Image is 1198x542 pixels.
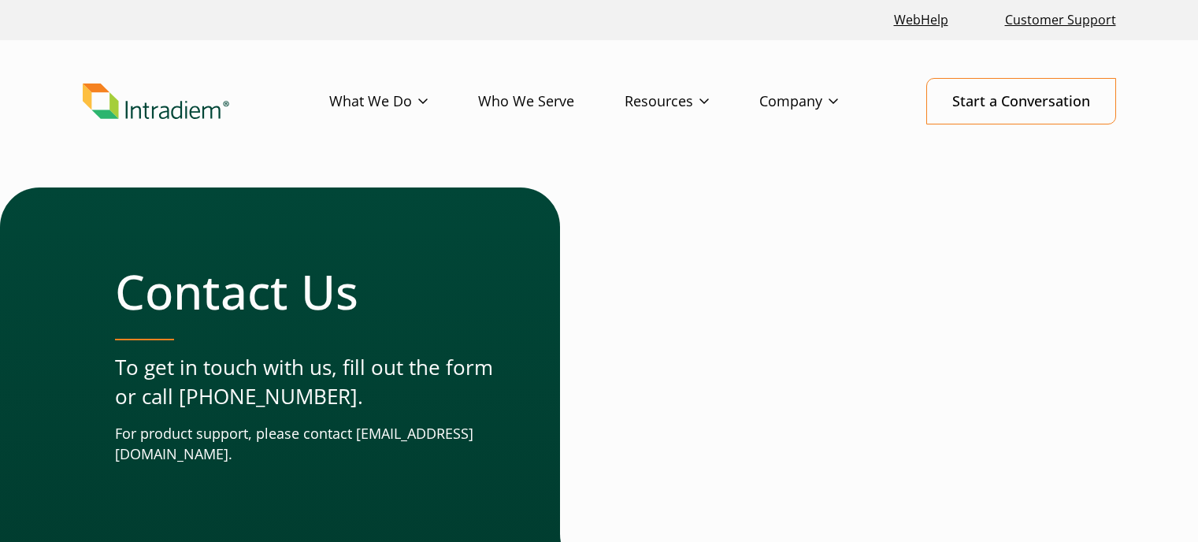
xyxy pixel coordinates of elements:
img: Intradiem [83,84,229,120]
a: What We Do [329,79,478,124]
a: Who We Serve [478,79,625,124]
p: For product support, please contact [EMAIL_ADDRESS][DOMAIN_NAME]. [115,424,497,465]
a: Customer Support [999,3,1122,37]
a: Company [759,79,888,124]
a: Resources [625,79,759,124]
p: To get in touch with us, fill out the form or call [PHONE_NUMBER]. [115,353,497,412]
a: Link opens in a new window [888,3,955,37]
a: Link to homepage of Intradiem [83,84,329,120]
a: Start a Conversation [926,78,1116,124]
h1: Contact Us [115,263,497,320]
